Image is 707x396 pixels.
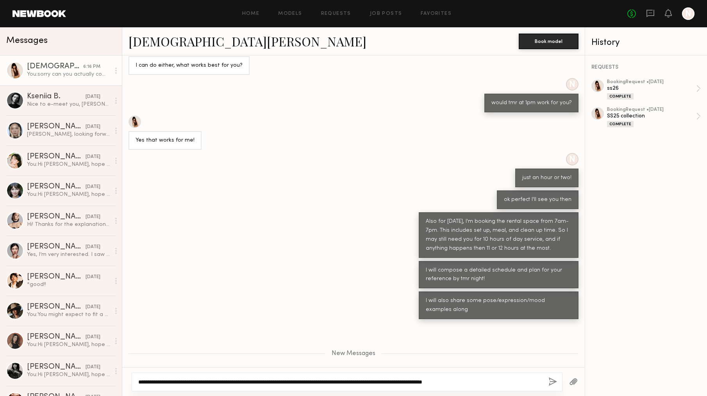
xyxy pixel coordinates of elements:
[278,11,302,16] a: Models
[607,121,634,127] div: Complete
[136,61,243,70] div: I can do either, what works best for you?
[27,311,110,318] div: You: You might expect to fit a total of 12-14 pieces at each round of fitting, instead of 28. Bec...
[86,273,100,281] div: [DATE]
[129,33,366,50] a: [DEMOGRAPHIC_DATA][PERSON_NAME]
[27,243,86,251] div: [PERSON_NAME]
[27,371,110,378] div: You: Hi [PERSON_NAME], hope you're doing well. I'm a womenswear fashion designer currently workin...
[607,85,696,92] div: ss26
[86,304,100,311] div: [DATE]
[27,183,86,191] div: [PERSON_NAME]
[27,153,86,161] div: [PERSON_NAME]
[27,333,86,341] div: [PERSON_NAME]
[491,99,571,108] div: would tmr at 1pm work for you?
[27,363,86,371] div: [PERSON_NAME]
[86,334,100,341] div: [DATE]
[6,36,48,45] span: Messages
[86,364,100,371] div: [DATE]
[86,243,100,251] div: [DATE]
[27,221,110,228] div: Hi! Thanks for the explanation — that really helps. I’m interested! I just moved to Downtown, so ...
[27,273,86,281] div: [PERSON_NAME]
[27,341,110,348] div: You: Hi [PERSON_NAME], hope you're doing well. I'm a womenswear fashion designer currently workin...
[136,136,195,145] div: Yes that works for me!
[242,11,260,16] a: Home
[522,174,571,183] div: just an hour or two!
[607,107,701,127] a: bookingRequest •[DATE]SS25 collectionComplete
[421,11,452,16] a: Favorites
[83,63,100,71] div: 6:16 PM
[519,34,578,49] button: Book model
[27,101,110,108] div: Nice to e-meet you, [PERSON_NAME]! I’m currently in [GEOGRAPHIC_DATA], but I go back to LA pretty...
[27,131,110,138] div: [PERSON_NAME], looking forward to another chance!
[321,11,351,16] a: Requests
[426,217,571,253] div: Also for [DATE], I'm booking the rental space from 7am-7pm. This includes set up, meal, and clean...
[370,11,402,16] a: Job Posts
[27,191,110,198] div: You: Hi [PERSON_NAME], hope you're doing well. I'm a womenswear fashion designer currently workin...
[27,93,86,101] div: Kseniia B.
[607,80,696,85] div: booking Request • [DATE]
[86,123,100,131] div: [DATE]
[519,37,578,44] a: Book model
[27,123,86,131] div: [PERSON_NAME]
[27,161,110,168] div: You: Hi [PERSON_NAME], hope you're doing well. I'm a womenswear fashion designer currently workin...
[86,213,100,221] div: [DATE]
[607,107,696,112] div: booking Request • [DATE]
[27,303,86,311] div: [PERSON_NAME]
[504,195,571,204] div: ok perfect I'll see you then
[86,183,100,191] div: [DATE]
[27,251,110,258] div: Yes, I’m very interested. I saw your instagram and your work looks beautiful.
[332,350,375,357] span: New Messages
[426,266,571,284] div: I will compose a detailed schedule and plan for your reference by tmr night!
[682,7,695,20] a: N
[86,153,100,161] div: [DATE]
[86,93,100,101] div: [DATE]
[27,281,110,288] div: *good!!
[607,93,634,99] div: Complete
[607,80,701,99] a: bookingRequest •[DATE]ss26Complete
[607,112,696,120] div: SS25 collection
[426,297,571,314] div: I will also share some pose/expression/mood examples along
[591,65,701,70] div: REQUESTS
[27,71,110,78] div: You: sorry can you actually come at 10:30am tmr instead?
[591,38,701,47] div: History
[27,63,83,71] div: [DEMOGRAPHIC_DATA][PERSON_NAME]
[27,213,86,221] div: [PERSON_NAME]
